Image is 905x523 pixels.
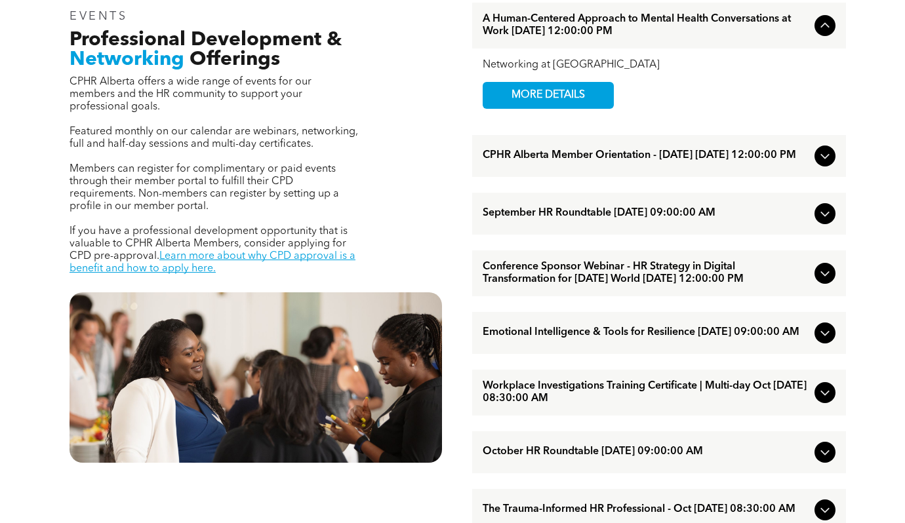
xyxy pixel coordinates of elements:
[190,50,280,69] span: Offerings
[496,83,600,108] span: MORE DETAILS
[483,380,809,405] span: Workplace Investigations Training Certificate | Multi-day Oct [DATE] 08:30:00 AM
[70,164,339,212] span: Members can register for complimentary or paid events through their member portal to fulfill thei...
[483,446,809,458] span: October HR Roundtable [DATE] 09:00:00 AM
[70,251,355,274] a: Learn more about why CPD approval is a benefit and how to apply here.
[70,77,312,112] span: CPHR Alberta offers a wide range of events for our members and the HR community to support your p...
[483,261,809,286] span: Conference Sponsor Webinar - HR Strategy in Digital Transformation for [DATE] World [DATE] 12:00:...
[70,50,184,69] span: Networking
[483,149,809,162] span: CPHR Alberta Member Orientation - [DATE] [DATE] 12:00:00 PM
[483,207,809,220] span: September HR Roundtable [DATE] 09:00:00 AM
[70,226,348,261] span: If you have a professional development opportunity that is valuable to CPHR Alberta Members, cons...
[483,82,614,109] a: MORE DETAILS
[70,10,128,22] span: EVENTS
[483,503,809,516] span: The Trauma-Informed HR Professional - Oct [DATE] 08:30:00 AM
[70,30,342,50] span: Professional Development &
[483,13,809,38] span: A Human-Centered Approach to Mental Health Conversations at Work [DATE] 12:00:00 PM
[483,326,809,339] span: Emotional Intelligence & Tools for Resilience [DATE] 09:00:00 AM
[483,59,835,71] div: Networking at [GEOGRAPHIC_DATA]
[70,126,358,149] span: Featured monthly on our calendar are webinars, networking, full and half-day sessions and multi-d...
